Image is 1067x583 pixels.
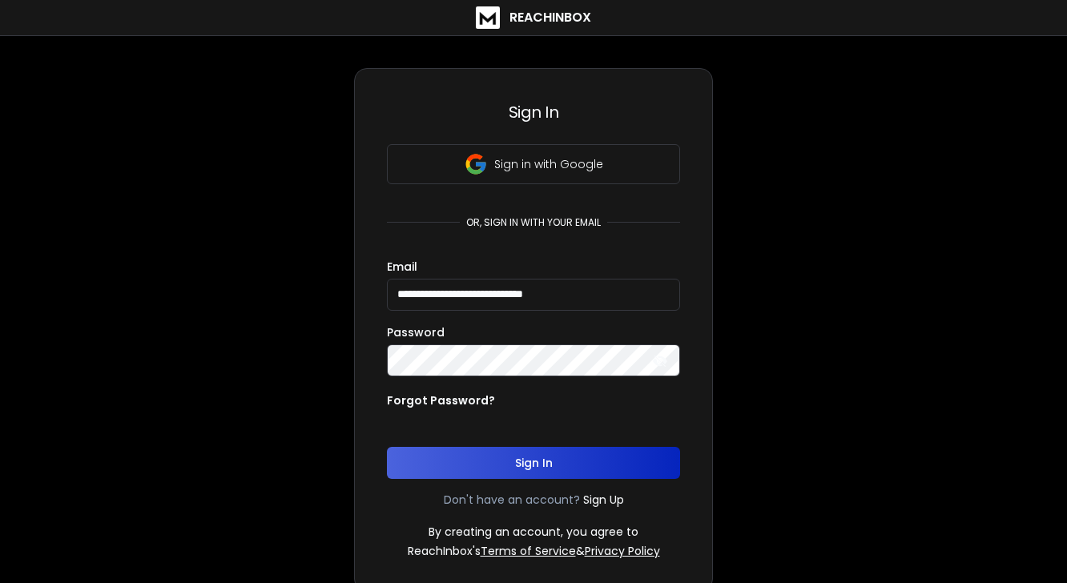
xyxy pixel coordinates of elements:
a: ReachInbox [476,6,591,29]
h3: Sign In [387,101,680,123]
p: ReachInbox's & [408,543,660,559]
p: Sign in with Google [494,156,603,172]
a: Privacy Policy [585,543,660,559]
label: Password [387,327,445,338]
button: Sign in with Google [387,144,680,184]
label: Email [387,261,417,272]
button: Sign In [387,447,680,479]
p: or, sign in with your email [460,216,607,229]
a: Sign Up [583,492,624,508]
p: Forgot Password? [387,392,495,408]
img: logo [476,6,500,29]
a: Terms of Service [481,543,576,559]
p: By creating an account, you agree to [429,524,638,540]
p: Don't have an account? [444,492,580,508]
h1: ReachInbox [509,8,591,27]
